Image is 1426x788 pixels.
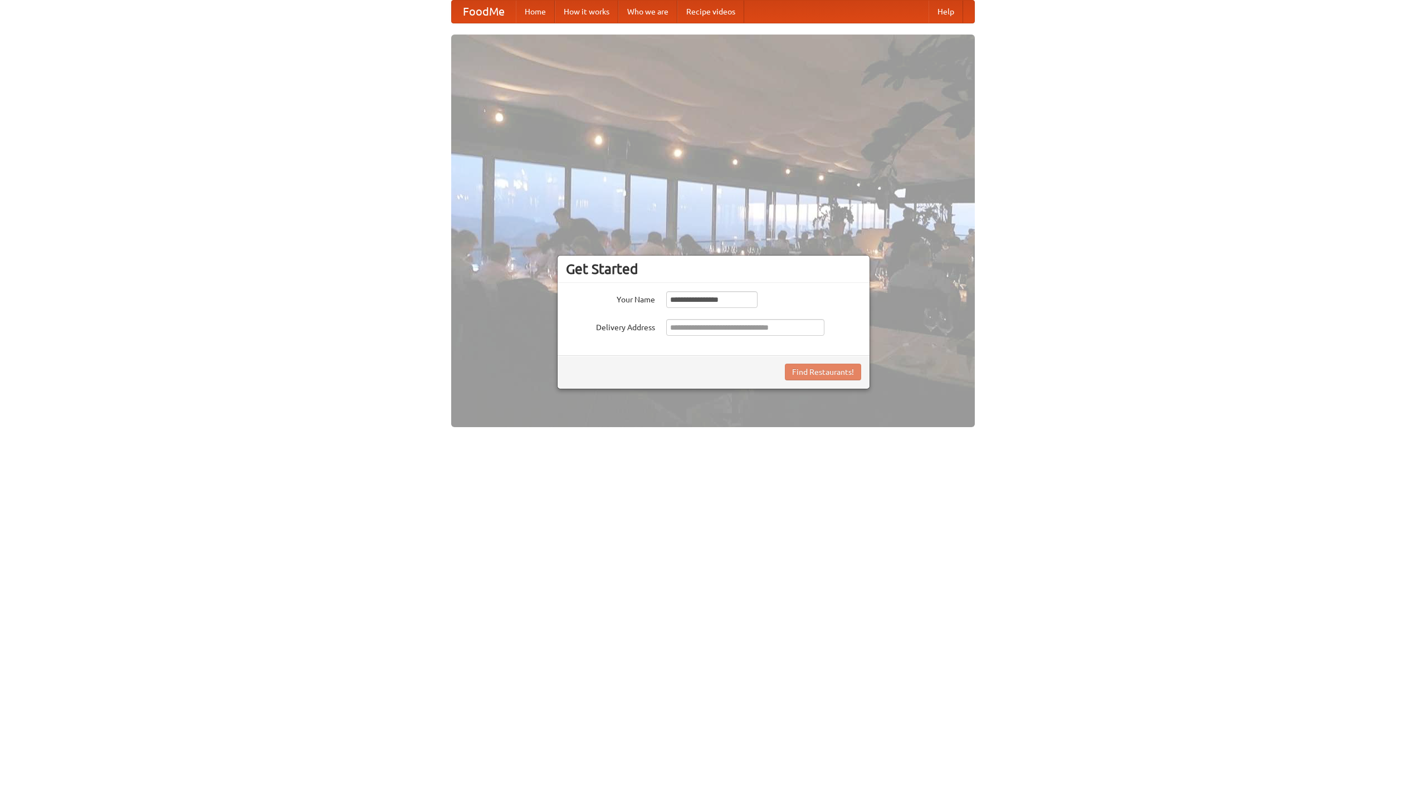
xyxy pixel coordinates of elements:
button: Find Restaurants! [785,364,861,380]
a: Recipe videos [677,1,744,23]
label: Your Name [566,291,655,305]
label: Delivery Address [566,319,655,333]
a: FoodMe [452,1,516,23]
a: Who we are [618,1,677,23]
a: Help [929,1,963,23]
h3: Get Started [566,261,861,277]
a: How it works [555,1,618,23]
a: Home [516,1,555,23]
